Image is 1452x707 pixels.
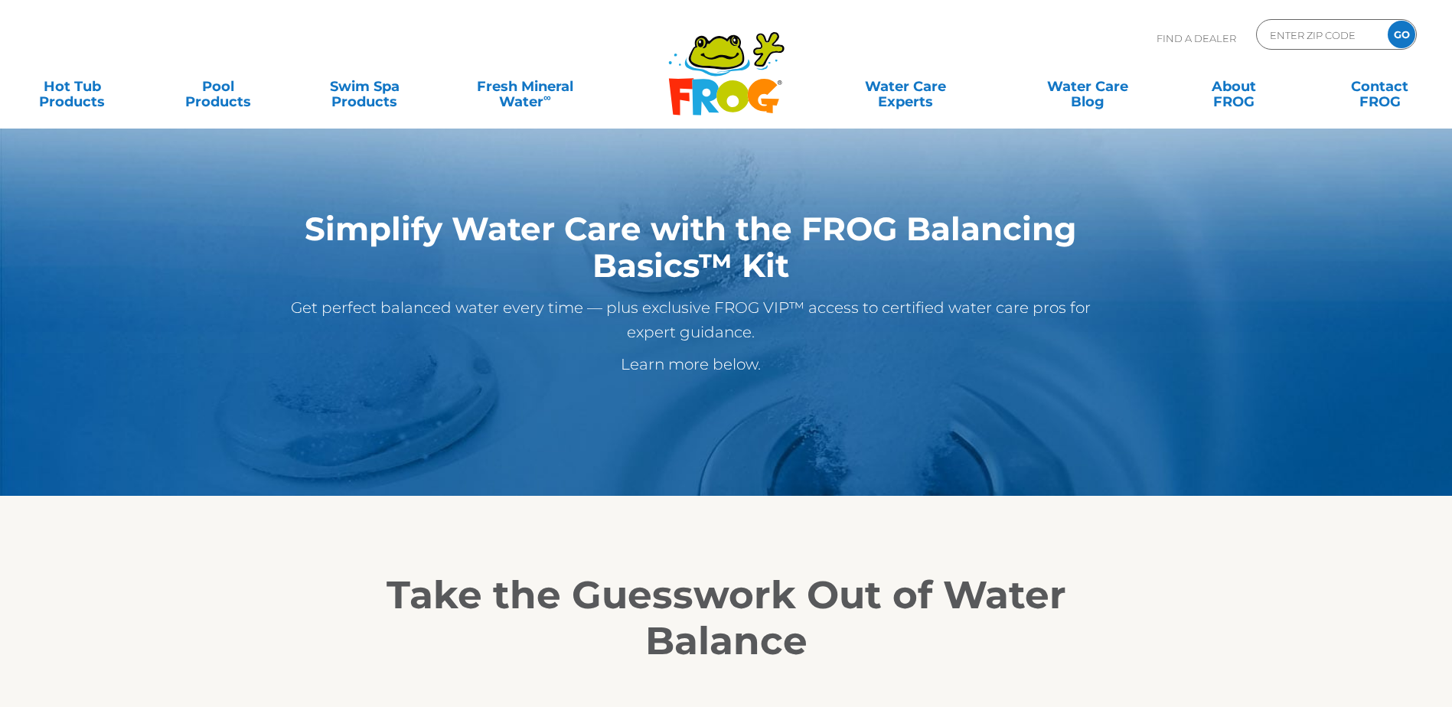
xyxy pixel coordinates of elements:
[1176,71,1290,102] a: AboutFROG
[1388,21,1415,48] input: GO
[279,352,1103,376] p: Learn more below.
[1268,24,1372,46] input: Zip Code Form
[162,71,276,102] a: PoolProducts
[332,572,1121,664] h2: Take the Guesswork Out of Water Balance
[543,91,551,103] sup: ∞
[1157,19,1236,57] p: Find A Dealer
[1030,71,1144,102] a: Water CareBlog
[279,210,1103,284] h1: Simplify Water Care with the FROG Balancing Basics™ Kit
[15,71,129,102] a: Hot TubProducts
[814,71,998,102] a: Water CareExperts
[279,295,1103,344] p: Get perfect balanced water every time — plus exclusive FROG VIP™ access to certified water care p...
[308,71,422,102] a: Swim SpaProducts
[1323,71,1437,102] a: ContactFROG
[454,71,596,102] a: Fresh MineralWater∞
